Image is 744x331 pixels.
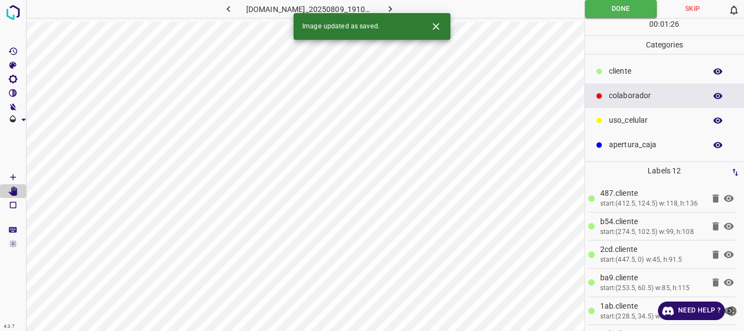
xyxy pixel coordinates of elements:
button: close-help [725,302,739,320]
p: 1ab.​​cliente [600,300,704,312]
p: 26 [670,19,679,30]
p: 01 [660,19,669,30]
p: ba9.​​cliente [600,272,704,284]
p: colaborador [609,90,700,101]
div: start:(253.5, 60.5) w:85, h:115 [600,284,704,293]
span: Image updated as saved. [302,22,380,32]
p: 2cd.​​cliente [600,244,704,255]
p: apertura_caja [609,139,700,151]
div: 4.3.7 [1,322,17,331]
div: start:(228.5, 34.5) w:68, h:76 [600,312,704,322]
h6: [DOMAIN_NAME]_20250809_191041_000001830.jpg [246,3,373,18]
button: Close [426,16,446,37]
div: start:(412.5, 124.5) w:118, h:136 [600,199,704,209]
a: Need Help ? [658,302,725,320]
div: : : [649,19,679,35]
p: 00 [649,19,658,30]
p: ​​cliente [609,65,700,77]
p: Labels 12 [588,162,741,180]
img: logo [3,3,23,22]
div: start:(447.5, 0) w:45, h:91.5 [600,255,704,265]
p: b54.​​cliente [600,216,704,227]
p: 487.​​cliente [600,188,704,199]
div: start:(274.5, 102.5) w:99, h:108 [600,227,704,237]
p: uso_celular [609,115,700,126]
